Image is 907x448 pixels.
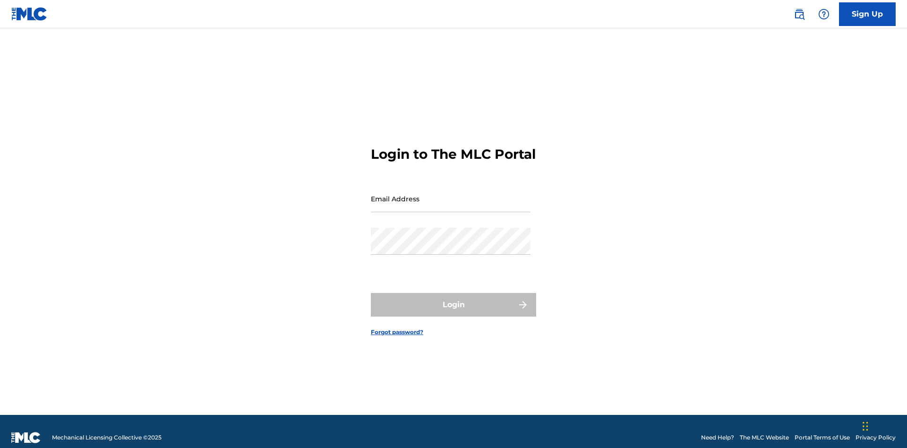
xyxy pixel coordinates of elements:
a: Portal Terms of Use [795,433,850,442]
a: The MLC Website [740,433,789,442]
img: MLC Logo [11,7,48,21]
div: Help [814,5,833,24]
div: Drag [863,412,868,440]
h3: Login to The MLC Portal [371,146,536,163]
img: search [794,9,805,20]
span: Mechanical Licensing Collective © 2025 [52,433,162,442]
iframe: Chat Widget [860,403,907,448]
img: help [818,9,830,20]
a: Need Help? [701,433,734,442]
a: Public Search [790,5,809,24]
img: logo [11,432,41,443]
a: Forgot password? [371,328,423,336]
a: Privacy Policy [856,433,896,442]
a: Sign Up [839,2,896,26]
